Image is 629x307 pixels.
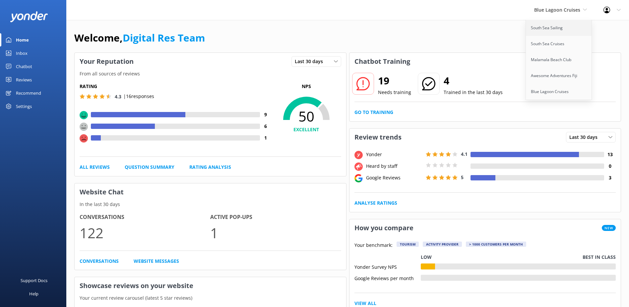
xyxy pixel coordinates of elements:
[75,70,346,77] p: From all sources of reviews
[421,254,432,261] p: Low
[134,257,179,265] a: Website Messages
[10,11,48,22] img: yonder-white-logo.png
[423,242,462,247] div: Activity Provider
[526,68,592,84] a: Awesome Adventures Fiji
[295,58,327,65] span: Last 30 days
[260,111,272,118] h4: 9
[444,73,503,89] h2: 4
[349,129,407,146] h3: Review trends
[75,53,139,70] h3: Your Reputation
[604,162,616,170] h4: 0
[210,213,341,222] h4: Active Pop-ups
[260,123,272,130] h4: 6
[75,201,346,208] p: In the last 30 days
[354,263,421,269] div: Yonder Survey NPS
[272,108,341,125] span: 50
[16,100,32,113] div: Settings
[123,93,154,100] p: | 16 responses
[16,86,41,100] div: Recommend
[526,52,592,68] a: Malamala Beach Club
[526,36,592,52] a: South Sea Cruises
[604,151,616,158] h4: 13
[444,89,503,96] p: Trained in the last 30 days
[526,20,592,36] a: South Sea Sailing
[75,277,346,294] h3: Showcase reviews on your website
[80,213,210,222] h4: Conversations
[80,83,272,90] h5: Rating
[364,162,424,170] div: Heard by staff
[569,134,601,141] span: Last 30 days
[260,134,272,142] h4: 1
[397,242,419,247] div: Tourism
[602,225,616,231] span: New
[80,257,119,265] a: Conversations
[354,275,421,281] div: Google Reviews per month
[16,60,32,73] div: Chatbot
[123,31,205,45] a: Digital Res Team
[364,151,424,158] div: Yonder
[354,199,397,207] a: Analyse Ratings
[349,53,415,70] h3: Chatbot Training
[21,274,47,287] div: Support Docs
[29,287,38,300] div: Help
[354,109,393,116] a: Go to Training
[349,219,418,237] h3: How you compare
[461,174,464,180] span: 5
[526,84,592,100] a: Blue Lagoon Cruises
[378,89,411,96] p: Needs training
[378,73,411,89] h2: 19
[80,222,210,244] p: 122
[75,294,346,302] p: Your current review carousel (latest 5 star reviews)
[189,163,231,171] a: Rating Analysis
[80,163,110,171] a: All Reviews
[583,254,616,261] p: Best in class
[272,126,341,133] h4: EXCELLENT
[461,151,468,157] span: 4.1
[125,163,174,171] a: Question Summary
[272,83,341,90] p: NPS
[210,222,341,244] p: 1
[74,30,205,46] h1: Welcome,
[364,174,424,181] div: Google Reviews
[16,33,29,47] div: Home
[466,242,526,247] div: > 1000 customers per month
[16,73,32,86] div: Reviews
[604,174,616,181] h4: 3
[534,7,580,13] span: Blue Lagoon Cruises
[354,242,393,250] p: Your benchmark:
[354,300,376,307] a: View All
[75,183,346,201] h3: Website Chat
[16,47,28,60] div: Inbox
[115,93,121,100] span: 4.3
